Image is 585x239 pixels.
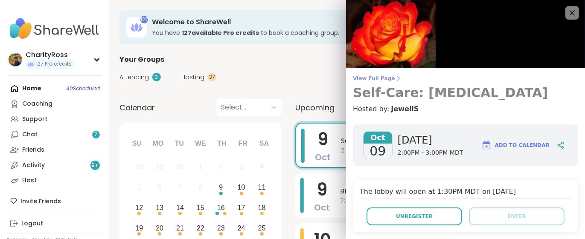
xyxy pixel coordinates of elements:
div: 13 [156,202,163,213]
div: Support [22,115,47,124]
div: Mo [148,134,167,153]
div: Fr [233,134,252,153]
span: Your Groups [119,55,164,65]
span: 7 [95,131,98,138]
div: Sa [255,134,274,153]
a: View Full PageSelf-Care: [MEDICAL_DATA] [353,75,578,101]
div: 14 [176,202,184,213]
div: Tu [170,134,189,153]
h4: Hosted by: [353,104,578,114]
div: 23 [217,222,225,234]
div: Not available Wednesday, October 8th, 2025 [192,179,210,197]
span: Calendar [119,102,155,113]
div: Choose Thursday, October 9th, 2025 [212,179,230,197]
div: Choose Monday, October 20th, 2025 [151,219,169,237]
div: Not available Monday, October 6th, 2025 [151,179,169,197]
div: 21 [176,222,184,234]
span: 2:00PM - 3:00PM MDT [398,149,463,157]
div: Su [128,134,146,153]
span: Self-Care: [MEDICAL_DATA] [341,136,559,146]
div: 9 [219,181,223,193]
img: CharityRoss [9,53,22,66]
div: Not available Thursday, October 2nd, 2025 [212,158,230,176]
div: Not available Tuesday, September 30th, 2025 [171,158,189,176]
a: Coaching [7,96,102,112]
div: 24 [238,222,245,234]
span: 9 + [92,162,99,169]
div: 10 [238,181,245,193]
div: Chat [22,130,38,139]
button: Unregister [367,207,462,225]
div: 18 [258,202,266,213]
div: 28 [135,161,143,173]
div: 1 [199,161,203,173]
div: 8 [199,181,203,193]
div: 127 [140,16,148,23]
div: Choose Saturday, October 25th, 2025 [253,219,271,237]
div: Not available Wednesday, October 1st, 2025 [192,158,210,176]
button: Add to Calendar [477,135,553,155]
div: Choose Tuesday, October 14th, 2025 [171,199,189,217]
h3: Welcome to ShareWell [152,17,488,27]
div: Not available Saturday, October 4th, 2025 [253,158,271,176]
div: 20 [156,222,163,234]
div: Not available Sunday, October 5th, 2025 [130,179,148,197]
div: Choose Friday, October 10th, 2025 [232,179,250,197]
div: 15 [197,202,204,213]
img: ShareWell Logomark [481,140,492,150]
a: Activity9+ [7,158,102,173]
div: Choose Wednesday, October 15th, 2025 [192,199,210,217]
div: CharityRoss [26,50,73,60]
div: Coaching [22,100,52,108]
span: 09 [370,144,386,159]
div: Choose Sunday, October 12th, 2025 [130,199,148,217]
div: 17 [238,202,245,213]
button: Enter [469,207,565,225]
div: 11 [258,181,266,193]
span: Oct [314,202,330,213]
div: Choose Friday, October 17th, 2025 [232,199,250,217]
div: 3 [152,73,161,81]
div: Choose Sunday, October 19th, 2025 [130,219,148,237]
div: 37 [208,73,216,81]
div: Choose Thursday, October 23rd, 2025 [212,219,230,237]
a: Host [7,173,102,188]
div: Not available Sunday, September 28th, 2025 [130,158,148,176]
a: JewellS [391,104,419,114]
div: 6 [158,181,162,193]
div: 29 [156,161,163,173]
span: BRandomness last call [340,186,559,196]
div: Choose Wednesday, October 22nd, 2025 [192,219,210,237]
div: Not available Monday, September 29th, 2025 [151,158,169,176]
h4: The lobby will open at 1:30PM MDT on [DATE] [360,187,571,199]
div: Choose Saturday, October 18th, 2025 [253,199,271,217]
span: 2:00PM - 3:00PM MDT [341,146,559,155]
div: 25 [258,222,266,234]
div: 5 [137,181,141,193]
div: 19 [135,222,143,234]
span: Add to Calendar [495,141,550,149]
div: 22 [197,222,204,234]
div: Friends [22,146,44,154]
div: 2 [219,161,223,173]
div: We [191,134,210,153]
div: Choose Tuesday, October 21st, 2025 [171,219,189,237]
div: Activity [22,161,45,170]
span: 9 [317,127,328,151]
span: Attending [119,73,149,82]
div: 3 [239,161,243,173]
div: Logout [21,219,43,228]
b: 127 available Pro credit s [182,29,259,37]
img: ShareWell Nav Logo [7,14,102,43]
div: Choose Monday, October 13th, 2025 [151,199,169,217]
a: Support [7,112,102,127]
div: Choose Friday, October 24th, 2025 [232,219,250,237]
span: Unregister [396,213,433,220]
div: 4 [260,161,264,173]
span: Upcoming [295,102,335,113]
div: 12 [135,202,143,213]
div: Choose Thursday, October 16th, 2025 [212,199,230,217]
a: Friends [7,142,102,158]
span: Oct [315,151,331,163]
span: 9 [317,178,327,202]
